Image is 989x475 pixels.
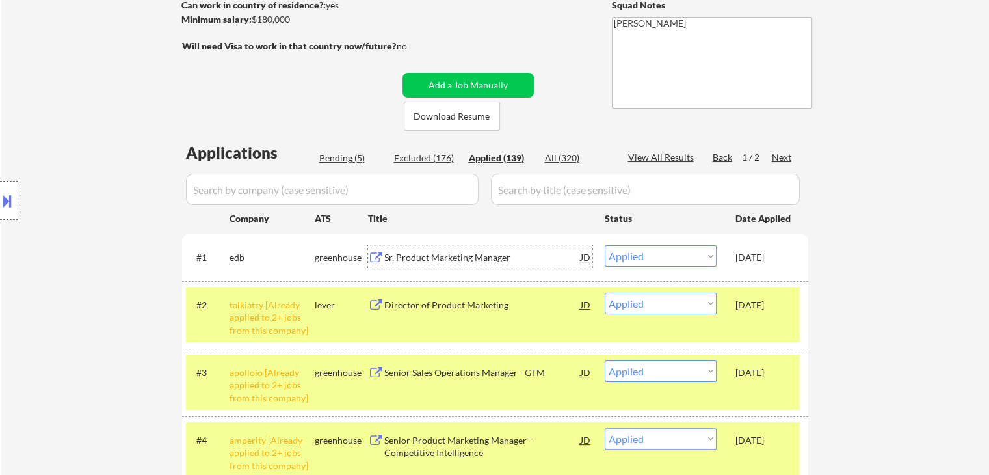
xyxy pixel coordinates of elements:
[196,434,219,447] div: #4
[772,151,793,164] div: Next
[469,152,534,165] div: Applied (139)
[394,152,459,165] div: Excluded (176)
[545,152,610,165] div: All (320)
[186,145,315,161] div: Applications
[628,151,698,164] div: View All Results
[230,251,315,264] div: edb
[186,174,479,205] input: Search by company (case sensitive)
[404,102,500,131] button: Download Resume
[315,212,368,225] div: ATS
[181,14,252,25] strong: Minimum salary:
[368,212,592,225] div: Title
[742,151,772,164] div: 1 / 2
[315,299,368,312] div: lever
[579,293,592,316] div: JD
[605,206,717,230] div: Status
[315,251,368,264] div: greenhouse
[402,73,534,98] button: Add a Job Manually
[196,366,219,379] div: #3
[319,152,384,165] div: Pending (5)
[384,251,581,264] div: Sr. Product Marketing Manager
[735,434,793,447] div: [DATE]
[230,212,315,225] div: Company
[384,434,581,459] div: Senior Product Marketing Manager - Competitive Intelligence
[384,366,581,379] div: Senior Sales Operations Manager - GTM
[230,434,315,472] div: amperity [Already applied to 2+ jobs from this company]
[230,299,315,337] div: talkiatry [Already applied to 2+ jobs from this company]
[491,174,800,205] input: Search by title (case sensitive)
[230,366,315,405] div: apolloio [Already applied to 2+ jobs from this company]
[182,40,399,51] strong: Will need Visa to work in that country now/future?:
[397,40,434,53] div: no
[315,366,368,379] div: greenhouse
[735,251,793,264] div: [DATE]
[735,212,793,225] div: Date Applied
[713,151,733,164] div: Back
[579,360,592,384] div: JD
[735,366,793,379] div: [DATE]
[735,299,793,312] div: [DATE]
[384,299,581,312] div: Director of Product Marketing
[579,428,592,452] div: JD
[181,13,398,26] div: $180,000
[315,434,368,447] div: greenhouse
[579,245,592,269] div: JD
